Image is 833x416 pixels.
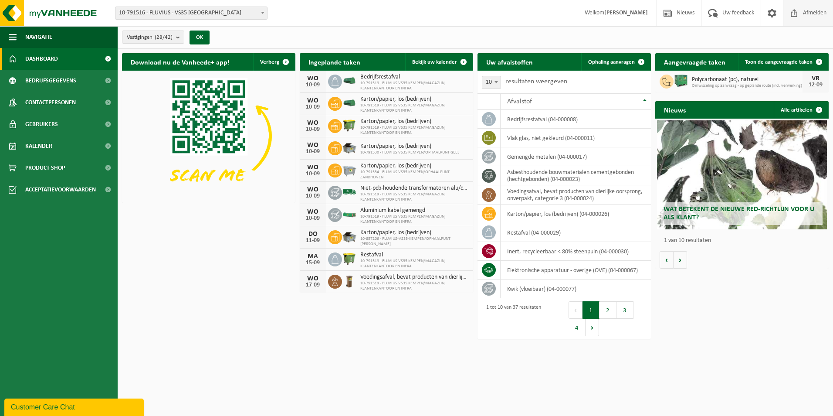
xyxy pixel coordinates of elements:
[581,53,650,71] a: Ophaling aanvragen
[664,238,824,244] p: 1 van 10 resultaten
[360,281,469,291] span: 10-791519 - FLUVIUS VS35 KEMPEN/MAGAZIJN, KLANTENKANTOOR EN INFRA
[304,75,322,82] div: WO
[122,31,184,44] button: Vestigingen(28/42)
[745,59,813,65] span: Toon de aangevraagde taken
[501,110,651,129] td: bedrijfsrestafval (04-000008)
[604,10,648,16] strong: [PERSON_NAME]
[360,252,469,259] span: Restafval
[501,205,651,223] td: karton/papier, los (bedrijven) (04-000026)
[127,31,173,44] span: Vestigingen
[304,253,322,260] div: MA
[342,210,357,218] img: HK-XC-10-GN-00
[304,142,322,149] div: WO
[342,140,357,155] img: WB-5000-GAL-GY-01
[360,207,469,214] span: Aluminium kabel gemengd
[304,171,322,177] div: 10-09
[25,92,76,113] span: Contactpersonen
[501,242,651,261] td: inert, recycleerbaar < 80% steenpuin (04-000030)
[155,34,173,40] count: (28/42)
[360,96,469,103] span: Karton/papier, los (bedrijven)
[360,259,469,269] span: 10-791519 - FLUVIUS VS35 KEMPEN/MAGAZIJN, KLANTENKANTOOR EN INFRA
[501,147,651,166] td: gemengde metalen (04-000017)
[304,119,322,126] div: WO
[477,53,542,70] h2: Uw afvalstoffen
[260,59,279,65] span: Verberg
[360,229,469,236] span: Karton/papier, los (bedrijven)
[304,193,322,199] div: 10-09
[25,135,52,157] span: Kalender
[115,7,267,19] span: 10-791516 - FLUVIUS - VS35 KEMPEN
[660,251,674,269] button: Vorige
[304,186,322,193] div: WO
[4,397,146,416] iframe: chat widget
[360,163,469,170] span: Karton/papier, los (bedrijven)
[115,7,268,20] span: 10-791516 - FLUVIUS - VS35 KEMPEN
[807,82,824,88] div: 12-09
[501,129,651,147] td: vlak glas, niet gekleurd (04-000011)
[360,150,459,155] span: 10-791530 - FLUVIUS VS35 KEMPEN/OPHAALPUNT GEEL
[674,73,688,88] img: PB-HB-1400-HPE-GN-01
[692,76,803,83] span: Polycarbonaat (pc), naturel
[304,238,322,244] div: 11-09
[342,162,357,177] img: WB-2500-GAL-GY-01
[25,179,96,201] span: Acceptatievoorwaarden
[738,53,828,71] a: Toon de aangevraagde taken
[692,83,803,89] span: Omwisseling op aanvraag - op geplande route (incl. verwerking)
[482,76,501,89] span: 10
[25,113,58,135] span: Gebruikers
[342,273,357,288] img: WB-0140-HPE-BN-01
[342,77,357,85] img: HK-XK-22-GN-00
[360,274,469,281] span: Voedingsafval, bevat producten van dierlijke oorsprong, onverpakt, categorie 3
[342,251,357,266] img: WB-1100-HPE-GN-50
[501,185,651,205] td: voedingsafval, bevat producten van dierlijke oorsprong, onverpakt, categorie 3 (04-000024)
[674,251,687,269] button: Volgende
[304,231,322,238] div: DO
[342,184,357,199] img: BL-SO-LV
[360,192,469,202] span: 10-791519 - FLUVIUS VS35 KEMPEN/MAGAZIJN, KLANTENKANTOOR EN INFRA
[582,301,599,319] button: 1
[501,280,651,298] td: kwik (vloeibaar) (04-000077)
[304,215,322,222] div: 10-09
[360,143,459,150] span: Karton/papier, los (bedrijven)
[360,81,469,91] span: 10-791519 - FLUVIUS VS35 KEMPEN/MAGAZIJN, KLANTENKANTOOR EN INFRA
[569,301,582,319] button: Previous
[360,125,469,136] span: 10-791519 - FLUVIUS VS35 KEMPEN/MAGAZIJN, KLANTENKANTOOR EN INFRA
[122,53,238,70] h2: Download nu de Vanheede+ app!
[304,149,322,155] div: 10-09
[657,120,827,229] a: Wat betekent de nieuwe RED-richtlijn voor u als klant?
[304,282,322,288] div: 17-09
[412,59,457,65] span: Bekijk uw kalender
[190,31,210,44] button: OK
[25,26,52,48] span: Navigatie
[360,118,469,125] span: Karton/papier, los (bedrijven)
[360,236,469,247] span: 10-857206 - FLUVIUS-VS35-KEMPEN/OPHAALPUNT [PERSON_NAME]
[569,319,586,336] button: 4
[664,206,814,221] span: Wat betekent de nieuwe RED-richtlijn voor u als klant?
[122,71,295,201] img: Download de VHEPlus App
[616,301,633,319] button: 3
[342,118,357,133] img: WB-1100-HPE-GN-50
[360,214,469,225] span: 10-791519 - FLUVIUS VS35 KEMPEN/MAGAZIJN, KLANTENKANTOOR EN INFRA
[501,261,651,280] td: elektronische apparatuur - overige (OVE) (04-000067)
[304,208,322,215] div: WO
[25,157,65,179] span: Product Shop
[304,104,322,110] div: 10-09
[482,76,501,89] span: 10
[304,275,322,282] div: WO
[25,48,58,70] span: Dashboard
[25,70,76,92] span: Bedrijfsgegevens
[304,126,322,133] div: 10-09
[655,101,694,118] h2: Nieuws
[360,74,469,81] span: Bedrijfsrestafval
[253,53,295,71] button: Verberg
[300,53,369,70] h2: Ingeplande taken
[360,170,469,180] span: 10-791534 - FLUVIUS VS35 KEMPEN/OPHAALPUNT ZANDHOVEN
[655,53,734,70] h2: Aangevraagde taken
[501,223,651,242] td: restafval (04-000029)
[501,166,651,185] td: asbesthoudende bouwmaterialen cementgebonden (hechtgebonden) (04-000023)
[588,59,635,65] span: Ophaling aanvragen
[304,164,322,171] div: WO
[586,319,599,336] button: Next
[774,101,828,119] a: Alle artikelen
